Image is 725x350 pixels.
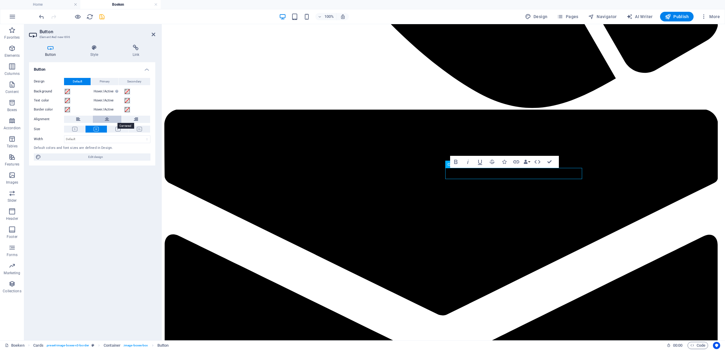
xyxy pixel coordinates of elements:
[91,78,118,85] button: Primary
[64,78,91,85] button: Default
[7,144,18,149] p: Tables
[450,156,462,168] button: Bold (Ctrl+B)
[157,342,169,349] span: Click to select. Double-click to edit
[34,126,64,133] label: Size
[677,343,678,348] span: :
[315,13,337,20] button: 100%
[7,252,18,257] p: Forms
[98,13,105,20] i: Save (Ctrl+S)
[523,156,531,168] button: Data Bindings
[474,156,486,168] button: Underline (Ctrl+U)
[86,13,93,20] button: reload
[588,14,617,20] span: Navigator
[525,14,548,20] span: Design
[6,216,18,221] p: Header
[340,14,346,19] i: On resize automatically adjust zoom level to fit chosen device.
[667,342,683,349] h6: Session time
[46,342,89,349] span: . preset-image-boxes-v3-border
[8,198,17,203] p: Slider
[660,12,694,21] button: Publish
[34,106,64,113] label: Border color
[117,45,155,57] h4: Link
[74,45,117,57] h4: Style
[7,108,17,112] p: Boxes
[92,344,94,347] i: This element is a customizable preset
[29,62,155,73] h4: Button
[34,97,64,104] label: Text color
[43,153,149,161] span: Edit design
[5,162,19,167] p: Features
[29,45,74,57] h4: Button
[34,153,150,161] button: Edit design
[4,126,21,130] p: Accordion
[5,342,24,349] a: Click to cancel selection. Double-click to open Pages
[688,342,708,349] button: Code
[40,29,155,34] h2: Button
[98,13,105,20] button: save
[34,116,64,123] label: Alignment
[557,14,578,20] span: Pages
[34,78,64,85] label: Design
[94,88,124,95] label: Hover/Active
[555,12,581,21] button: Pages
[511,156,522,168] button: Link
[7,234,18,239] p: Footer
[34,88,64,95] label: Background
[86,13,93,20] i: Reload page
[713,342,720,349] button: Usercentrics
[33,342,43,349] span: Click to select. Double-click to edit
[6,180,18,185] p: Images
[624,12,655,21] button: AI Writer
[80,1,161,8] h4: Boeken
[523,12,550,21] button: Design
[698,12,722,21] button: More
[523,12,550,21] div: Design (Ctrl+Alt+Y)
[5,53,20,58] p: Elements
[498,156,510,168] button: Icons
[119,78,150,85] button: Secondary
[324,13,334,20] h6: 100%
[123,342,148,349] span: . image-boxes-box
[462,156,474,168] button: Italic (Ctrl+I)
[94,106,124,113] label: Hover/Active
[5,71,20,76] p: Columns
[38,13,45,20] i: Undo: Add element (Ctrl+Z)
[127,78,141,85] span: Secondary
[40,34,143,40] h3: Element #ed-new-696
[5,89,19,94] p: Content
[100,78,110,85] span: Primary
[38,13,45,20] button: undo
[4,271,20,275] p: Marketing
[627,14,653,20] span: AI Writer
[544,156,555,168] button: Confirm (Ctrl+⏎)
[3,289,21,294] p: Collections
[701,14,720,20] span: More
[34,146,150,151] div: Default colors and font sizes are defined in Design.
[118,123,134,129] mark: Centered
[104,342,121,349] span: Click to select. Double-click to edit
[4,35,20,40] p: Favorites
[690,342,705,349] span: Code
[665,14,689,20] span: Publish
[34,137,64,141] label: Width
[73,78,82,85] span: Default
[94,97,124,104] label: Hover/Active
[486,156,498,168] button: Strikethrough
[532,156,543,168] button: HTML
[673,342,682,349] span: 00 00
[586,12,619,21] button: Navigator
[33,342,169,349] nav: breadcrumb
